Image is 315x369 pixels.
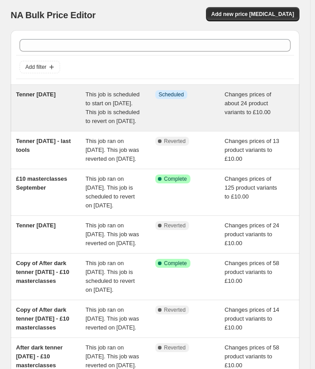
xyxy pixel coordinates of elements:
span: This job ran on [DATE]. This job is scheduled to revert on [DATE]. [85,175,135,209]
span: Reverted [164,138,186,145]
span: Add new price [MEDICAL_DATA] [211,11,294,18]
span: Copy of After dark tenner [DATE] - £10 masterclasses [16,260,69,284]
span: This job ran on [DATE]. This job was reverted on [DATE]. [85,222,139,246]
span: This job ran on [DATE]. This job was reverted on [DATE]. [85,138,139,162]
span: Tenner [DATE] [16,91,56,98]
span: This job is scheduled to start on [DATE]. This job is scheduled to revert on [DATE]. [85,91,139,124]
span: £10 masterclasses September [16,175,67,191]
span: Reverted [164,344,186,351]
span: This job ran on [DATE]. This job was reverted on [DATE]. [85,306,139,331]
span: After dark tenner [DATE] - £10 masterclasses [16,344,63,369]
span: Changes prices of 125 product variants to £10.00 [225,175,277,200]
span: Reverted [164,306,186,313]
span: Changes prices of 58 product variants to £10.00 [225,260,279,284]
span: This job ran on [DATE]. This job is scheduled to revert on [DATE]. [85,260,135,293]
button: Add new price [MEDICAL_DATA] [206,7,299,21]
span: Tenner [DATE] - last tools [16,138,71,153]
span: Tenner [DATE] [16,222,56,229]
span: Changes prices of 58 product variants to £10.00 [225,344,279,369]
span: NA Bulk Price Editor [11,10,96,20]
span: Copy of After dark tenner [DATE] - £10 masterclasses [16,306,69,331]
span: Complete [164,175,187,183]
span: Changes prices of 13 product variants to £10.00 [225,138,279,162]
button: Add filter [20,61,60,73]
span: This job ran on [DATE]. This job was reverted on [DATE]. [85,344,139,369]
span: Changes prices of 14 product variants to £10.00 [225,306,279,331]
span: Complete [164,260,187,267]
span: Add filter [25,63,46,71]
span: Changes prices of 24 product variants to £10.00 [225,222,279,246]
span: Scheduled [159,91,184,98]
span: Reverted [164,222,186,229]
span: Changes prices of about 24 product variants to £10.00 [225,91,271,115]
